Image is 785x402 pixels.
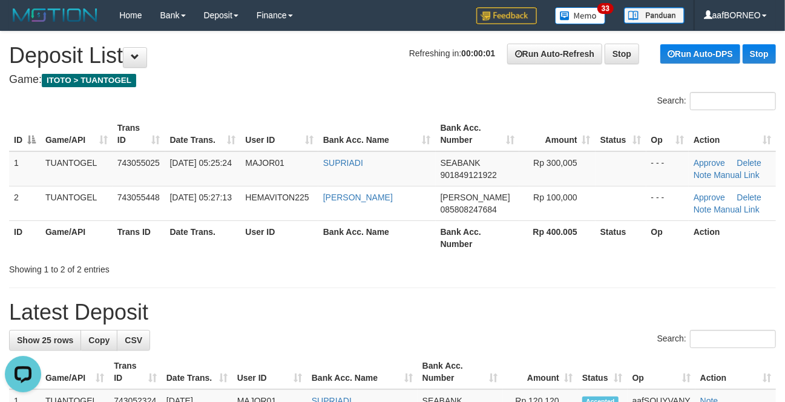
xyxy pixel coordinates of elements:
[694,205,712,214] a: Note
[240,220,318,255] th: User ID
[5,5,41,41] button: Open LiveChat chat widget
[41,186,113,220] td: TUANTOGEL
[318,220,436,255] th: Bank Acc. Name
[165,220,241,255] th: Date Trans.
[170,158,232,168] span: [DATE] 05:25:24
[690,330,776,348] input: Search:
[113,117,165,151] th: Trans ID: activate to sort column ascending
[88,335,110,345] span: Copy
[737,158,761,168] a: Delete
[9,220,41,255] th: ID
[240,117,318,151] th: User ID: activate to sort column ascending
[125,335,142,345] span: CSV
[441,193,510,202] span: [PERSON_NAME]
[9,74,776,86] h4: Game:
[689,117,776,151] th: Action: activate to sort column ascending
[436,220,519,255] th: Bank Acc. Number
[113,220,165,255] th: Trans ID
[605,44,639,64] a: Stop
[657,330,776,348] label: Search:
[41,220,113,255] th: Game/API
[694,193,725,202] a: Approve
[441,170,497,180] span: Copy 901849121922 to clipboard
[646,220,689,255] th: Op
[714,170,760,180] a: Manual Link
[80,330,117,351] a: Copy
[596,220,646,255] th: Status
[646,151,689,186] td: - - -
[117,158,160,168] span: 743055025
[690,92,776,110] input: Search:
[245,193,309,202] span: HEMAVITON225
[596,117,646,151] th: Status: activate to sort column ascending
[519,117,596,151] th: Amount: activate to sort column ascending
[441,205,497,214] span: Copy 085808247684 to clipboard
[743,44,776,64] a: Stop
[441,158,481,168] span: SEABANK
[461,48,495,58] strong: 00:00:01
[165,117,241,151] th: Date Trans.: activate to sort column ascending
[41,355,109,389] th: Game/API: activate to sort column ascending
[660,44,740,64] a: Run Auto-DPS
[507,44,602,64] a: Run Auto-Refresh
[409,48,495,58] span: Refreshing in:
[9,117,41,151] th: ID: activate to sort column descending
[245,158,284,168] span: MAJOR01
[117,330,150,351] a: CSV
[533,158,577,168] span: Rp 300,005
[9,300,776,325] h1: Latest Deposit
[646,186,689,220] td: - - -
[689,220,776,255] th: Action
[646,117,689,151] th: Op: activate to sort column ascending
[41,151,113,186] td: TUANTOGEL
[476,7,537,24] img: Feedback.jpg
[418,355,503,389] th: Bank Acc. Number: activate to sort column ascending
[737,193,761,202] a: Delete
[117,193,160,202] span: 743055448
[577,355,628,389] th: Status: activate to sort column ascending
[436,117,519,151] th: Bank Acc. Number: activate to sort column ascending
[628,355,695,389] th: Op: activate to sort column ascending
[695,355,776,389] th: Action: activate to sort column ascending
[9,6,101,24] img: MOTION_logo.png
[519,220,596,255] th: Rp 400.005
[307,355,418,389] th: Bank Acc. Name: activate to sort column ascending
[694,158,725,168] a: Approve
[41,117,113,151] th: Game/API: activate to sort column ascending
[232,355,307,389] th: User ID: activate to sort column ascending
[9,330,81,351] a: Show 25 rows
[9,44,776,68] h1: Deposit List
[597,3,614,14] span: 33
[170,193,232,202] span: [DATE] 05:27:13
[17,335,73,345] span: Show 25 rows
[318,117,436,151] th: Bank Acc. Name: activate to sort column ascending
[555,7,606,24] img: Button%20Memo.svg
[694,170,712,180] a: Note
[657,92,776,110] label: Search:
[323,193,393,202] a: [PERSON_NAME]
[109,355,162,389] th: Trans ID: activate to sort column ascending
[503,355,577,389] th: Amount: activate to sort column ascending
[9,151,41,186] td: 1
[9,186,41,220] td: 2
[323,158,363,168] a: SUPRIADI
[533,193,577,202] span: Rp 100,000
[624,7,685,24] img: panduan.png
[9,259,318,275] div: Showing 1 to 2 of 2 entries
[714,205,760,214] a: Manual Link
[162,355,232,389] th: Date Trans.: activate to sort column ascending
[42,74,136,87] span: ITOTO > TUANTOGEL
